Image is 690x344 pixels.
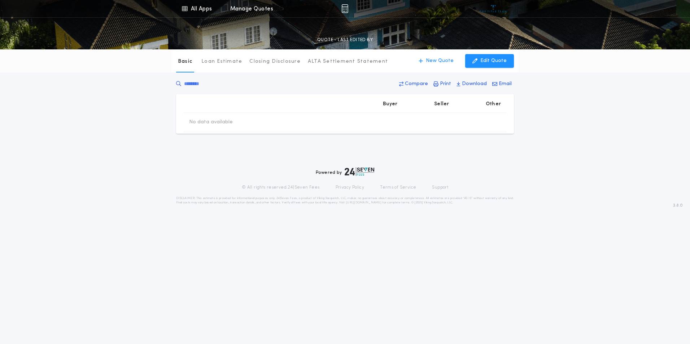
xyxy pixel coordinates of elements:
[380,185,416,190] a: Terms of Service
[499,80,512,88] p: Email
[176,196,514,205] p: DISCLAIMER: This estimate is provided for informational purposes only. 24|Seven Fees, a product o...
[201,58,242,65] p: Loan Estimate
[454,78,489,91] button: Download
[440,80,451,88] p: Print
[183,113,239,132] td: No data available
[434,101,449,108] p: Seller
[346,201,381,204] a: [URL][DOMAIN_NAME]
[490,78,514,91] button: Email
[397,78,430,91] button: Compare
[316,167,374,176] div: Powered by
[465,54,514,68] button: Edit Quote
[178,58,192,65] p: Basic
[462,80,487,88] p: Download
[249,58,301,65] p: Closing Disclosure
[673,202,683,209] span: 3.8.0
[480,57,507,65] p: Edit Quote
[431,78,453,91] button: Print
[411,54,461,68] button: New Quote
[383,101,397,108] p: Buyer
[480,5,507,12] img: vs-icon
[317,36,373,44] p: QUOTE - LAST EDITED BY
[341,4,348,13] img: img
[405,80,428,88] p: Compare
[426,57,454,65] p: New Quote
[242,185,320,190] p: © All rights reserved. 24|Seven Fees
[345,167,374,176] img: logo
[336,185,364,190] a: Privacy Policy
[432,185,448,190] a: Support
[486,101,501,108] p: Other
[308,58,388,65] p: ALTA Settlement Statement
